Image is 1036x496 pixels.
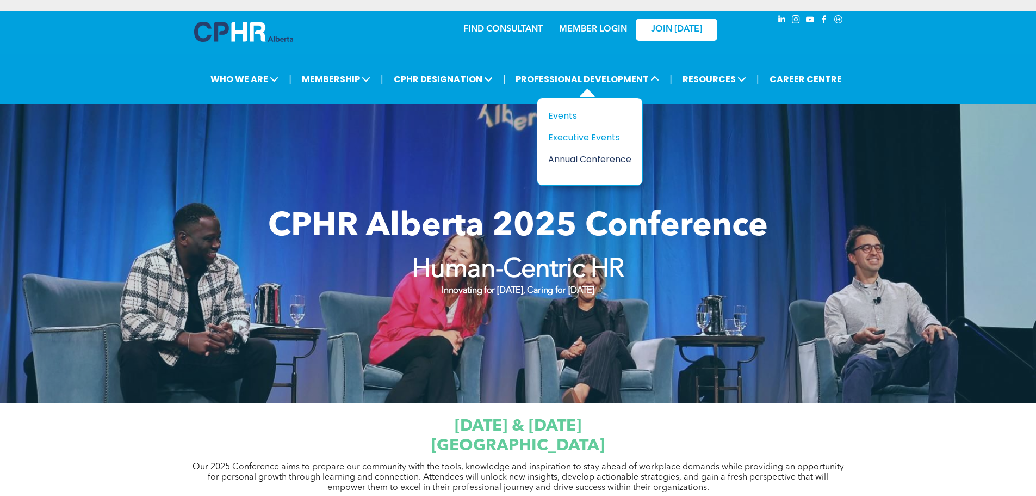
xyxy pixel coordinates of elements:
[636,19,717,41] a: JOIN [DATE]
[679,69,749,89] span: RESOURCES
[412,257,624,283] strong: Human-Centric HR
[455,418,581,434] span: [DATE] & [DATE]
[268,211,768,243] span: CPHR Alberta 2025 Conference
[207,69,282,89] span: WHO WE ARE
[776,14,788,28] a: linkedin
[756,68,759,90] li: |
[766,69,845,89] a: CAREER CENTRE
[512,69,662,89] span: PROFESSIONAL DEVELOPMENT
[503,68,506,90] li: |
[669,68,672,90] li: |
[548,131,623,144] div: Executive Events
[381,68,383,90] li: |
[299,69,374,89] span: MEMBERSHIP
[559,25,627,34] a: MEMBER LOGIN
[390,69,496,89] span: CPHR DESIGNATION
[194,22,293,42] img: A blue and white logo for cp alberta
[463,25,543,34] a: FIND CONSULTANT
[548,152,631,166] a: Annual Conference
[548,109,623,123] div: Events
[289,68,291,90] li: |
[833,14,845,28] a: Social network
[818,14,830,28] a: facebook
[442,286,594,295] strong: Innovating for [DATE], Caring for [DATE]
[193,463,844,492] span: Our 2025 Conference aims to prepare our community with the tools, knowledge and inspiration to st...
[431,438,605,454] span: [GEOGRAPHIC_DATA]
[790,14,802,28] a: instagram
[548,152,623,166] div: Annual Conference
[651,25,702,35] span: JOIN [DATE]
[548,109,631,123] a: Events
[548,131,631,144] a: Executive Events
[804,14,816,28] a: youtube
